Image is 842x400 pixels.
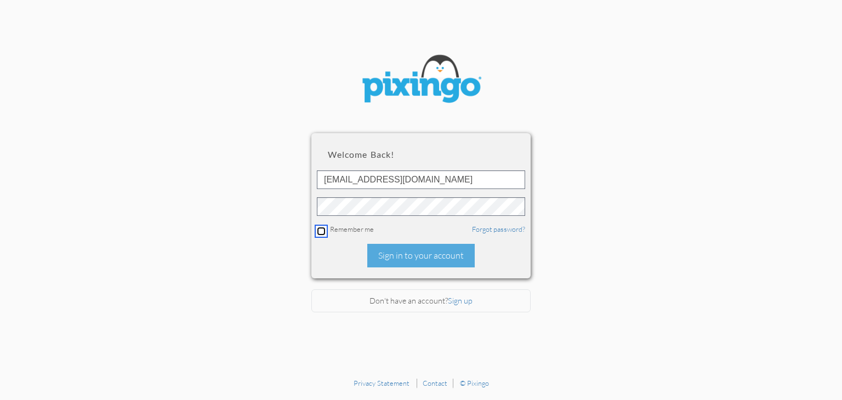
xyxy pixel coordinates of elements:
div: Sign in to your account [367,244,475,267]
div: Remember me [317,224,525,236]
a: © Pixingo [460,379,489,387]
h2: Welcome back! [328,150,514,159]
a: Forgot password? [472,225,525,233]
input: ID or Email [317,170,525,189]
a: Privacy Statement [354,379,409,387]
a: Contact [423,379,447,387]
div: Don't have an account? [311,289,531,313]
a: Sign up [448,296,473,305]
img: pixingo logo [355,49,487,111]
